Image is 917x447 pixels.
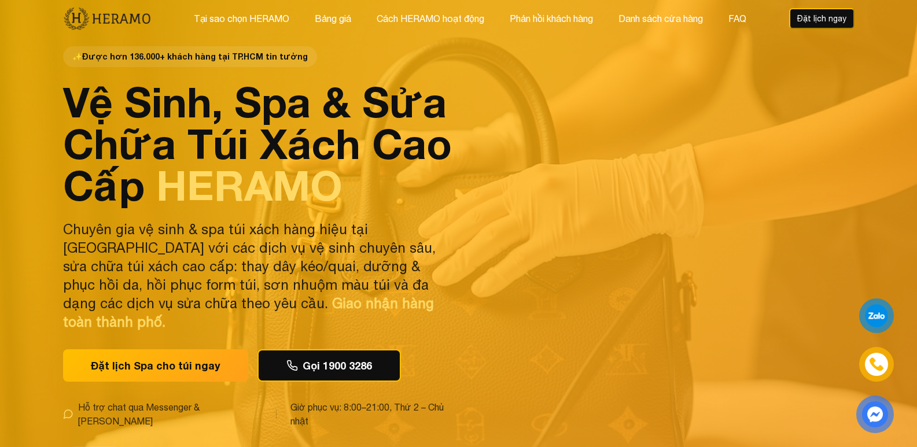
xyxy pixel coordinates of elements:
[63,6,152,31] img: new-logo.3f60348b.png
[78,400,262,428] span: Hỗ trợ chat qua Messenger & [PERSON_NAME]
[72,51,82,62] span: star
[373,11,488,26] button: Cách HERAMO hoạt động
[63,220,452,331] p: Chuyên gia vệ sinh & spa túi xách hàng hiệu tại [GEOGRAPHIC_DATA] với các dịch vụ vệ sinh chuyên ...
[861,349,892,380] a: phone-icon
[156,160,343,210] span: HERAMO
[290,400,452,428] span: Giờ phục vụ: 8:00–21:00, Thứ 2 – Chủ nhật
[63,349,248,382] button: Đặt lịch Spa cho túi ngay
[725,11,750,26] button: FAQ
[257,349,401,382] button: Gọi 1900 3286
[506,11,596,26] button: Phản hồi khách hàng
[789,8,855,29] button: Đặt lịch ngay
[63,46,317,67] span: Được hơn 136.000+ khách hàng tại TP.HCM tin tưởng
[311,11,355,26] button: Bảng giá
[190,11,293,26] button: Tại sao chọn HERAMO
[63,81,452,206] h1: Vệ Sinh, Spa & Sửa Chữa Túi Xách Cao Cấp
[870,358,883,371] img: phone-icon
[615,11,706,26] button: Danh sách cửa hàng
